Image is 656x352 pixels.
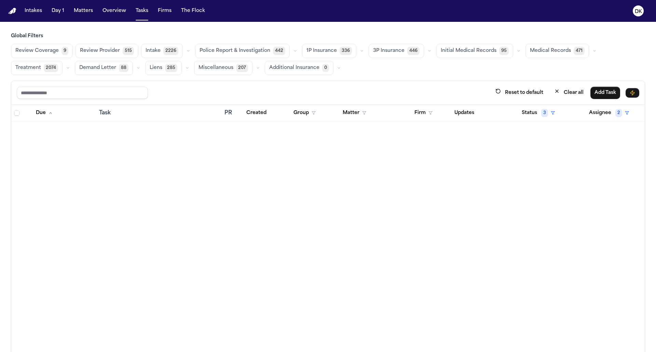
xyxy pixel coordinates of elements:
div: Task [99,109,219,117]
button: Review Coverage9 [11,44,73,58]
span: Select all [14,110,19,116]
button: 1P Insurance336 [302,44,356,58]
span: Demand Letter [79,65,116,71]
span: 515 [123,47,134,55]
button: Tasks [133,5,151,17]
button: Immediate Task [626,88,639,98]
span: Liens [150,65,162,71]
button: Add Task [590,87,620,99]
button: Day 1 [49,5,67,17]
button: Created [242,107,271,119]
button: 3P Insurance446 [369,44,424,58]
img: Finch Logo [8,8,16,14]
span: 1P Insurance [306,47,337,54]
span: 2226 [163,47,178,55]
span: 95 [499,47,509,55]
button: Treatment2074 [11,61,63,75]
button: Matter [339,107,370,119]
span: Intake [146,47,161,54]
button: Firm [410,107,437,119]
button: The Flock [178,5,208,17]
span: Review Provider [80,47,120,54]
button: Due [32,107,57,119]
span: 442 [273,47,285,55]
span: 285 [165,64,177,72]
button: Overview [100,5,129,17]
button: Additional Insurance0 [265,61,333,75]
button: Updates [450,107,478,119]
button: Liens285 [145,61,182,75]
span: Medical Records [530,47,571,54]
button: Assignee2 [585,107,633,119]
button: Police Report & Investigation442 [195,44,290,58]
span: Additional Insurance [269,65,319,71]
button: Intake2226 [141,44,183,58]
button: Reset to default [491,86,547,99]
button: Status3 [518,107,559,119]
span: Initial Medical Records [441,47,496,54]
button: Medical Records471 [525,44,589,58]
button: Initial Medical Records95 [436,44,513,58]
span: 207 [236,64,248,72]
button: Matters [71,5,96,17]
span: 0 [322,64,329,72]
button: Clear all [550,86,588,99]
span: 446 [407,47,420,55]
button: Intakes [22,5,45,17]
span: 3P Insurance [373,47,405,54]
span: 9 [61,47,68,55]
span: 336 [340,47,352,55]
span: 2074 [44,64,58,72]
a: Home [8,8,16,14]
span: Treatment [15,65,41,71]
span: Miscellaneous [199,65,233,71]
button: Firms [155,5,174,17]
button: Miscellaneous207 [194,61,252,75]
span: 88 [119,64,128,72]
button: Demand Letter88 [75,61,133,75]
span: Review Coverage [15,47,59,54]
text: DK [635,9,642,14]
h3: Global Filters [11,33,645,40]
span: 2 [615,109,622,117]
button: Review Provider515 [76,44,138,58]
span: 471 [574,47,585,55]
div: PR [224,109,237,117]
span: Police Report & Investigation [200,47,270,54]
button: Group [289,107,320,119]
span: 3 [541,109,548,117]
